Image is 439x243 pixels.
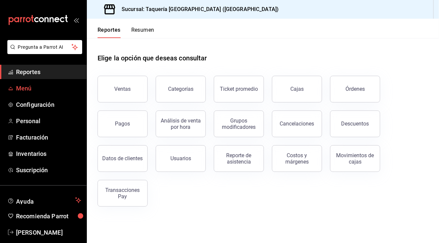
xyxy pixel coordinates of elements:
div: Pagos [115,120,130,127]
h3: Sucursal: Taquería [GEOGRAPHIC_DATA] ([GEOGRAPHIC_DATA]) [116,5,279,13]
button: Datos de clientes [98,145,148,172]
span: Ayuda [16,196,72,204]
div: Ventas [115,86,131,92]
div: navigation tabs [98,27,154,38]
button: Reportes [98,27,121,38]
div: Cancelaciones [280,120,314,127]
button: Ventas [98,76,148,102]
button: Transacciones Pay [98,180,148,207]
span: Configuración [16,100,81,109]
button: Órdenes [330,76,380,102]
button: Grupos modificadores [214,110,264,137]
div: Grupos modificadores [218,117,260,130]
div: Usuarios [170,155,191,162]
button: Resumen [131,27,154,38]
button: Categorías [156,76,206,102]
span: Pregunta a Parrot AI [18,44,72,51]
button: Pregunta a Parrot AI [7,40,82,54]
button: Cajas [272,76,322,102]
div: Cajas [290,86,304,92]
a: Pregunta a Parrot AI [5,48,82,55]
div: Descuentos [341,120,369,127]
div: Análisis de venta por hora [160,117,201,130]
button: Descuentos [330,110,380,137]
button: Ticket promedio [214,76,264,102]
div: Categorías [168,86,193,92]
div: Reporte de asistencia [218,152,260,165]
span: Recomienda Parrot [16,212,81,221]
div: Ticket promedio [220,86,258,92]
span: Reportes [16,67,81,76]
span: Inventarios [16,149,81,158]
button: Usuarios [156,145,206,172]
button: Reporte de asistencia [214,145,264,172]
div: Transacciones Pay [102,187,143,200]
button: Movimientos de cajas [330,145,380,172]
span: Personal [16,116,81,126]
span: [PERSON_NAME] [16,228,81,237]
span: Suscripción [16,166,81,175]
div: Costos y márgenes [276,152,318,165]
div: Datos de clientes [103,155,143,162]
button: Cancelaciones [272,110,322,137]
span: Menú [16,84,81,93]
button: Costos y márgenes [272,145,322,172]
span: Facturación [16,133,81,142]
div: Movimientos de cajas [334,152,376,165]
button: open_drawer_menu [74,17,79,23]
div: Órdenes [345,86,365,92]
h1: Elige la opción que deseas consultar [98,53,207,63]
button: Análisis de venta por hora [156,110,206,137]
button: Pagos [98,110,148,137]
